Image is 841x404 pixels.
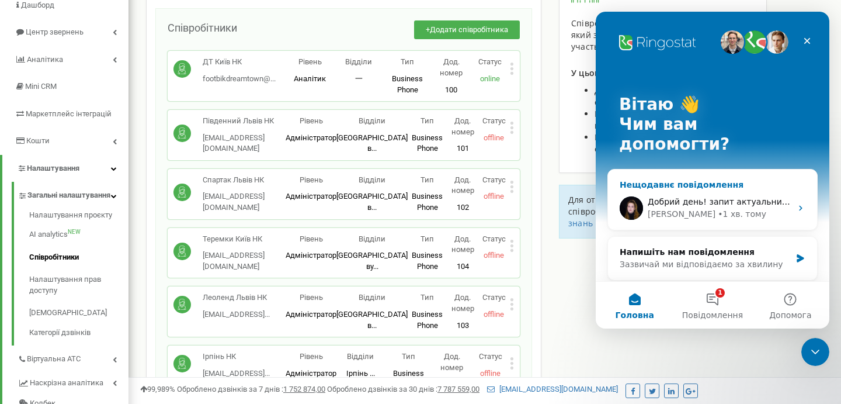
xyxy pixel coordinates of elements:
span: [EMAIL_ADDRESS]... [203,369,270,378]
span: Тип [420,175,434,184]
a: [DEMOGRAPHIC_DATA] [29,302,128,324]
span: Business Phone [412,310,443,330]
span: online [480,74,500,83]
span: Наскрізна аналітика [30,378,103,389]
span: offline [484,251,504,260]
span: Віртуальна АТС [27,354,81,365]
span: Кошти [26,136,50,145]
p: [EMAIL_ADDRESS][DOMAIN_NAME] [203,250,286,272]
span: Тип [420,234,434,243]
button: Повідомлення [78,270,155,317]
div: [PERSON_NAME] [52,196,120,209]
a: Наскрізна аналітика [18,370,128,393]
span: Рівень [300,352,323,361]
span: offline [484,192,504,201]
span: Тип [420,116,434,125]
p: ДТ Київ НК [203,57,276,68]
span: Загальні налаштування [27,190,110,201]
a: Загальні налаштування [18,182,128,206]
a: Налаштування [2,155,128,182]
span: footbikdreamtown@... [203,74,276,83]
iframe: Intercom live chat [801,338,829,366]
span: Business Phone [412,251,443,271]
span: Співробітник - це користувач проєкту, який здійснює і приймає виклики і бере участь в інтеграції ... [571,18,741,52]
span: Відділи [345,57,372,66]
span: Відділи [347,352,374,361]
span: Статус [478,57,502,66]
span: Повідомлення [86,299,147,308]
span: Рівень [298,57,322,66]
span: Тип [402,352,415,361]
div: • 1 хв. тому [122,196,171,209]
div: Напишіть нам повідомленняЗазвичай ми відповідаємо за хвилину [12,225,222,269]
span: Business Phone [392,74,423,94]
span: Центр звернень [26,27,84,36]
span: Керувати SIP акаунтами і номерами кожного співробітника; [595,108,746,131]
span: Маркетплейс інтеграцій [26,109,112,118]
u: 1 752 874,00 [283,385,325,393]
span: Статус [482,116,506,125]
p: 103 [447,320,478,332]
span: 99,989% [140,385,175,393]
p: Південний Львів НК [203,116,286,127]
span: Дод. номер [440,57,463,77]
p: Ірпінь НК [203,351,270,362]
span: Статус [479,352,502,361]
span: Рівень [300,116,323,125]
span: Дод. номер [451,116,474,136]
a: Налаштування проєкту [29,210,128,224]
span: [GEOGRAPHIC_DATA] в... [336,310,408,330]
span: Відділи [359,293,385,302]
span: Допомога [173,299,216,308]
span: offline [484,133,504,142]
span: Дод. номер [451,293,474,313]
a: Віртуальна АТС [18,346,128,370]
span: Адміністратор [286,192,336,201]
span: Адміністратор [286,310,336,319]
a: [EMAIL_ADDRESS][DOMAIN_NAME] [487,385,618,393]
span: Аналітик [294,74,326,83]
a: Налаштування прав доступу [29,268,128,302]
span: Ірпінь ... [346,369,375,378]
p: Теремки Київ НК [203,234,286,245]
u: 7 787 559,00 [437,385,479,393]
span: Рівень [300,293,323,302]
span: бази знань [568,206,750,229]
span: Адміністратор [286,369,336,378]
span: [GEOGRAPHIC_DATA] ву... [336,251,408,271]
button: Допомога [156,270,234,317]
span: Співробітники [168,22,237,34]
div: Напишіть нам повідомлення [24,234,195,247]
span: Рівень [300,234,323,243]
span: Відділи [359,116,385,125]
span: Дашборд [21,1,54,9]
span: [EMAIL_ADDRESS]... [203,310,270,319]
span: [EMAIL_ADDRESS][DOMAIN_NAME] [203,133,265,153]
span: Адміністратор [286,251,336,260]
span: [GEOGRAPHIC_DATA] в... [336,133,408,153]
span: Дод. номер [451,234,474,254]
span: offline [484,310,504,319]
div: Закрити [201,19,222,40]
span: Business Phone [393,369,424,389]
p: 102 [447,202,478,213]
iframe: Intercom live chat [596,12,829,329]
span: offline [480,369,501,378]
span: Додавати, редагувати і видаляти співробітників проєкту; [595,85,734,108]
p: 104 [447,261,478,272]
span: Рівень [300,175,323,184]
span: Тип [401,57,414,66]
span: Mini CRM [25,82,57,91]
p: 101 [447,143,478,154]
span: Business Phone [412,133,443,153]
a: AI analyticsNEW [29,223,128,246]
